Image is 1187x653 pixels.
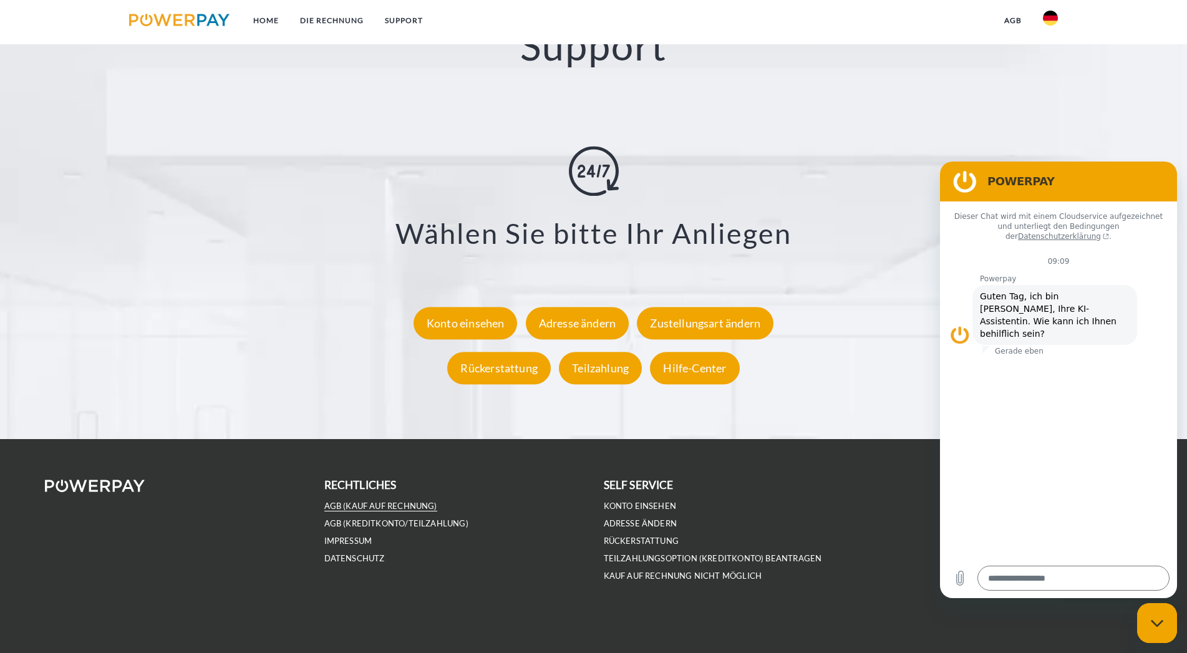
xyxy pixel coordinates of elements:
div: Zustellungsart ändern [637,307,773,339]
img: online-shopping.svg [569,147,619,196]
a: AGB (Kreditkonto/Teilzahlung) [324,518,468,529]
a: Rückerstattung [444,361,554,375]
a: Adresse ändern [604,518,677,529]
div: Hilfe-Center [650,352,739,384]
img: logo-powerpay.svg [129,14,230,26]
a: Konto einsehen [410,316,521,330]
a: AGB (Kauf auf Rechnung) [324,501,437,511]
img: de [1043,11,1058,26]
div: Teilzahlung [559,352,642,384]
div: Konto einsehen [414,307,518,339]
h3: Wählen Sie bitte Ihr Anliegen [75,216,1112,251]
a: DATENSCHUTZ [324,553,385,564]
h2: Support [59,21,1128,70]
iframe: Schaltfläche zum Öffnen des Messaging-Fensters; Konversation läuft [1137,603,1177,643]
div: Rückerstattung [447,352,551,384]
div: Adresse ändern [526,307,629,339]
b: rechtliches [324,478,397,491]
a: IMPRESSUM [324,536,372,546]
a: Zustellungsart ändern [634,316,777,330]
iframe: Messaging-Fenster [940,162,1177,598]
a: Adresse ändern [523,316,632,330]
a: Rückerstattung [604,536,679,546]
a: Teilzahlungsoption (KREDITKONTO) beantragen [604,553,822,564]
a: DIE RECHNUNG [289,9,374,32]
a: Home [243,9,289,32]
a: Hilfe-Center [647,361,742,375]
a: SUPPORT [374,9,434,32]
b: self service [604,478,674,491]
a: agb [994,9,1032,32]
a: Kauf auf Rechnung nicht möglich [604,571,762,581]
img: logo-powerpay-white.svg [45,480,145,492]
a: Teilzahlung [556,361,645,375]
a: Konto einsehen [604,501,677,511]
